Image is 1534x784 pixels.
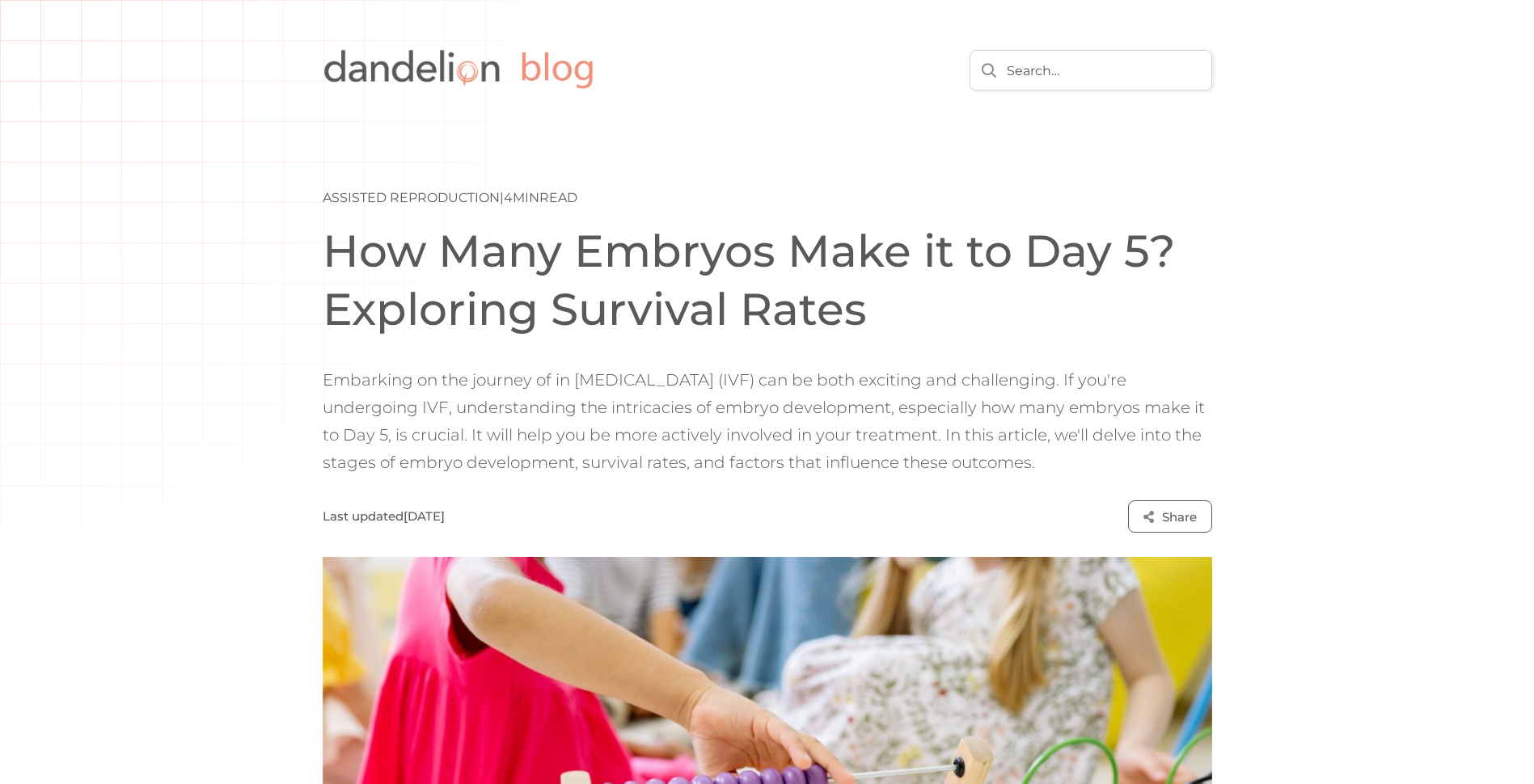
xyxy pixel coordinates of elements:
a: Share [1128,500,1212,533]
div: Share [1162,508,1197,525]
div: Assisted Reproduction [323,189,500,206]
h1: How Many Embryos Make it to Day 5? Exploring Survival Rates [323,222,1212,338]
input: Search… [970,50,1212,91]
div: 4 [504,189,513,206]
span: read [539,190,577,205]
div: [DATE] [404,508,445,524]
div: | [500,189,504,206]
div:  [1143,507,1162,527]
div: min [513,189,577,206]
p: Embarking on the journey of in [MEDICAL_DATA] (IVF) can be both exciting and challenging. If you'... [323,366,1212,476]
div: Last updated [323,508,404,524]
